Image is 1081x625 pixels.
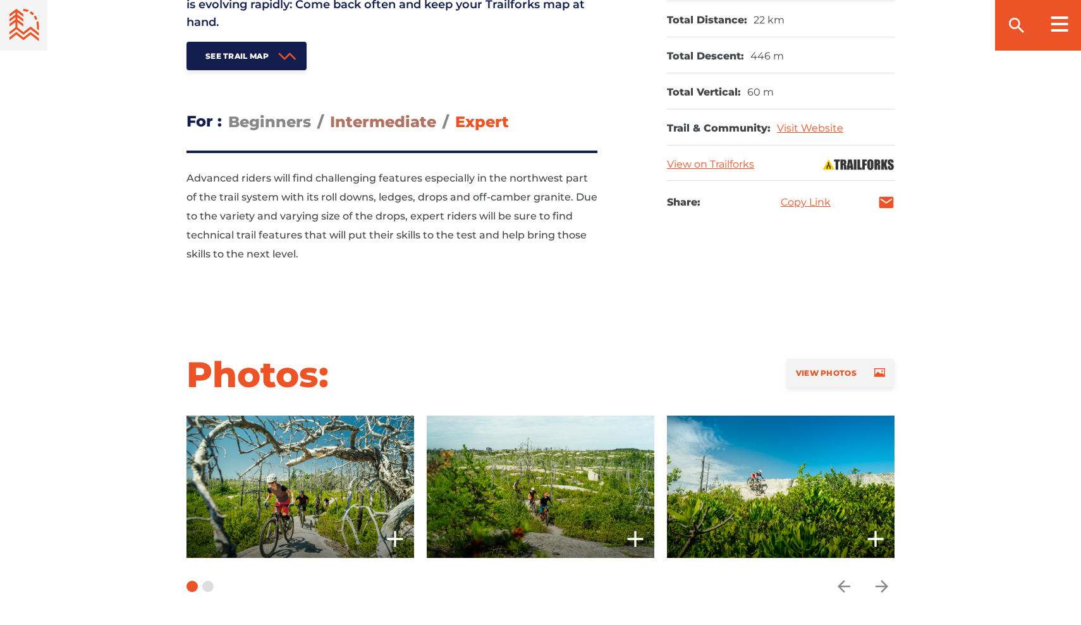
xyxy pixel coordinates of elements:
[455,113,509,131] span: Expert
[382,526,408,552] ion-icon: add
[777,122,843,134] a: Visit Website
[667,50,744,63] dt: Total Descent:
[186,558,214,615] div: Carousel Pagination
[796,368,857,378] span: View Photos
[667,194,700,211] h3: Share:
[330,113,436,131] span: Intermediate
[228,113,311,131] span: Beginners
[186,581,198,592] button: Carousel Page 1 (Current Slide)
[1006,15,1027,35] ion-icon: search
[623,526,648,552] ion-icon: add
[822,158,895,171] img: Trailforks
[863,526,888,552] ion-icon: add
[186,42,307,70] a: See Trail Map
[186,108,222,135] h3: For
[205,51,269,61] span: See Trail Map
[667,158,754,170] a: View on Trailforks
[667,14,747,27] dt: Total Distance:
[831,558,895,615] div: Carousel Navigation
[781,197,831,207] a: Copy Link
[750,50,784,63] dd: 446 m
[878,194,895,211] a: mail
[186,352,329,397] h2: Photos:
[667,86,741,99] dt: Total Vertical:
[786,359,895,387] a: View Photos
[754,14,785,27] dd: 22 km
[834,577,853,596] ion-icon: arrow back
[202,581,214,592] button: Carousel Page 2
[747,86,774,99] dd: 60 m
[872,577,891,596] ion-icon: arrow forward
[667,122,771,135] dt: Trail & Community:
